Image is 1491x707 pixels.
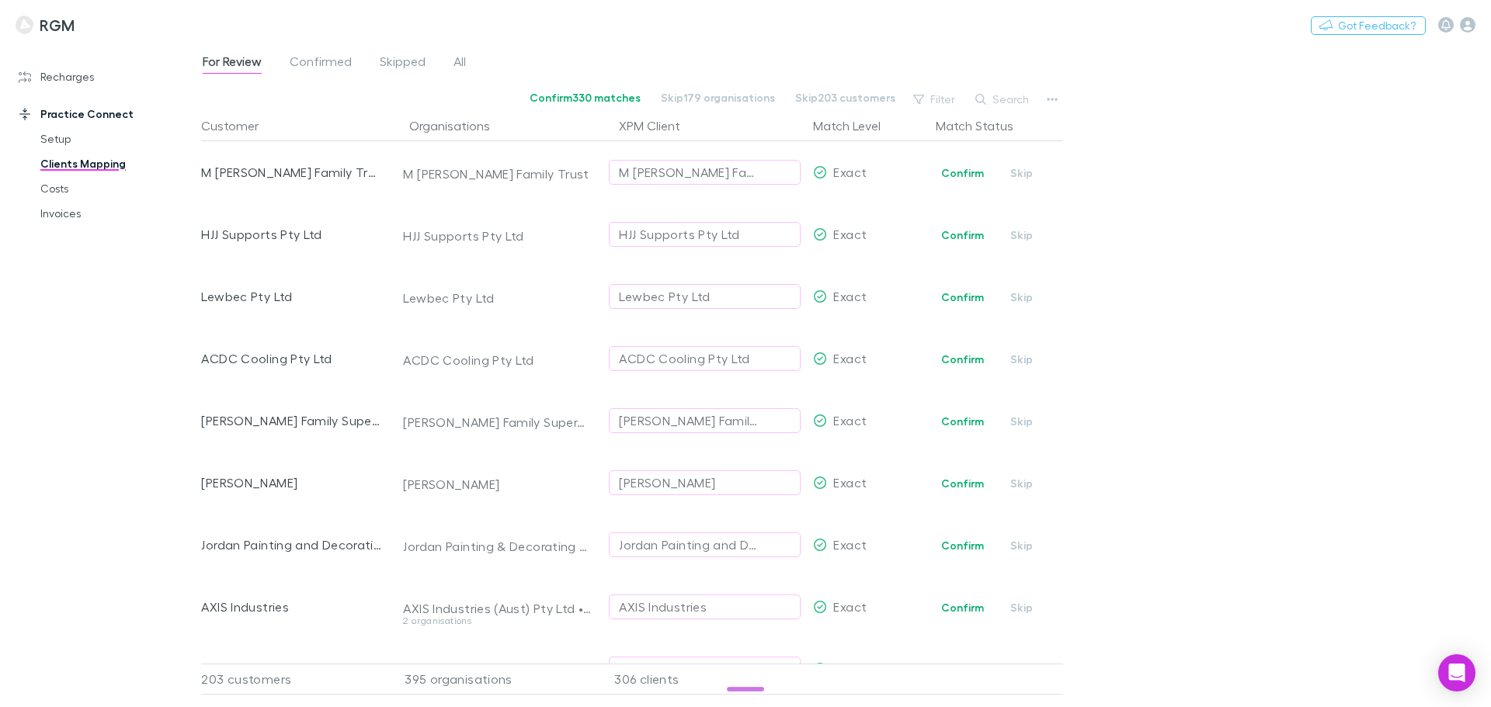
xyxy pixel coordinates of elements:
button: Skip [997,164,1047,182]
span: Exact [833,475,867,490]
div: [PERSON_NAME] Investments Trust [201,638,381,700]
button: Skip179 organisations [651,88,785,107]
span: Confirmed [290,54,352,74]
div: AXIS Industries [201,576,381,638]
div: Open Intercom Messenger [1438,654,1475,691]
button: Organisations [409,110,509,141]
div: Jordan Painting and Decorating Pty Ltd [619,535,759,554]
a: Clients Mapping [25,151,210,176]
img: RGM's Logo [16,16,33,34]
button: Jordan Painting and Decorating Pty Ltd [609,532,801,557]
button: Confirm [931,598,994,617]
span: Exact [833,165,867,179]
div: ACDC Cooling Pty Ltd [403,352,591,368]
div: ACDC Cooling Pty Ltd [201,328,381,390]
span: Exact [833,661,867,676]
div: 2 organisations [403,616,591,626]
h3: RGM [40,16,75,34]
div: Jordan Painting & Decorating Pty Ltd [403,539,591,554]
div: [PERSON_NAME] Investments Trust [619,660,759,678]
button: M [PERSON_NAME] Family Trust [609,160,801,185]
button: Skip [997,288,1047,307]
button: Skip [997,226,1047,244]
button: Match Status [936,110,1032,141]
button: Confirm [931,536,994,555]
span: Exact [833,537,867,552]
div: M [PERSON_NAME] Family Trust [619,163,759,182]
button: [PERSON_NAME] Investments Trust [609,657,801,681]
a: Costs [25,176,210,201]
button: Skip [997,598,1047,617]
div: ACDC Cooling Pty Ltd [619,349,749,368]
button: Confirm [931,474,994,493]
button: ACDC Cooling Pty Ltd [609,346,801,371]
span: Exact [833,289,867,303]
div: [PERSON_NAME] Investments Trust [403,663,591,678]
button: [PERSON_NAME] [609,470,801,495]
button: Skip203 customers [785,88,905,107]
button: Skip [997,474,1047,493]
span: Skipped [380,54,426,74]
button: Confirm [931,226,994,244]
div: Lewbec Pty Ltd [201,265,381,328]
div: HJJ Supports Pty Ltd [619,225,739,244]
button: HJJ Supports Pty Ltd [609,222,801,247]
button: Skip [997,412,1047,431]
button: [PERSON_NAME] Family Superannuation Fund [609,408,801,433]
span: All [454,54,466,74]
a: Recharges [3,64,210,89]
button: Confirm [931,660,994,679]
button: Filter [905,90,964,109]
div: [PERSON_NAME] Family Superannuation Fund [619,411,759,430]
div: [PERSON_NAME] [403,477,591,492]
a: RGM [6,6,85,43]
button: Lewbec Pty Ltd [609,284,801,309]
div: 203 customers [201,664,388,695]
button: AXIS Industries [609,594,801,619]
div: [PERSON_NAME] Family Superannuation Fund [403,414,591,430]
span: For Review [203,54,262,74]
div: [PERSON_NAME] [619,473,715,492]
span: Exact [833,413,867,428]
button: Customer [201,110,277,141]
a: Invoices [25,201,210,226]
div: AXIS Industries (Aust) Pty Ltd • AXIS Industries Pty Ltd [403,601,591,616]
button: Confirm [931,412,994,431]
div: M [PERSON_NAME] Family Trust [201,141,381,203]
span: Exact [833,599,867,614]
a: Practice Connect [3,102,210,126]
div: [PERSON_NAME] [201,452,381,514]
button: Got Feedback? [1311,16,1426,35]
div: [PERSON_NAME] Family Superannuation Fund [201,390,381,452]
button: Search [968,90,1038,109]
button: Confirm [931,164,994,182]
button: Confirm330 matches [520,88,651,107]
div: Lewbec Pty Ltd [619,287,710,306]
div: HJJ Supports Pty Ltd [201,203,381,265]
button: Skip [997,660,1047,679]
button: Skip [997,350,1047,369]
div: 306 clients [597,664,807,695]
a: Setup [25,126,210,151]
button: Match Level [813,110,899,141]
button: Skip [997,536,1047,555]
button: XPM Client [619,110,699,141]
div: Jordan Painting and Decorating Pty Ltd [201,514,381,576]
div: M [PERSON_NAME] Family Trust [403,166,591,182]
button: Confirm [931,350,994,369]
div: AXIS Industries [619,598,707,616]
div: 395 organisations [388,664,597,695]
span: Exact [833,227,867,241]
div: Lewbec Pty Ltd [403,290,591,306]
div: HJJ Supports Pty Ltd [403,228,591,244]
span: Exact [833,351,867,366]
button: Confirm [931,288,994,307]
